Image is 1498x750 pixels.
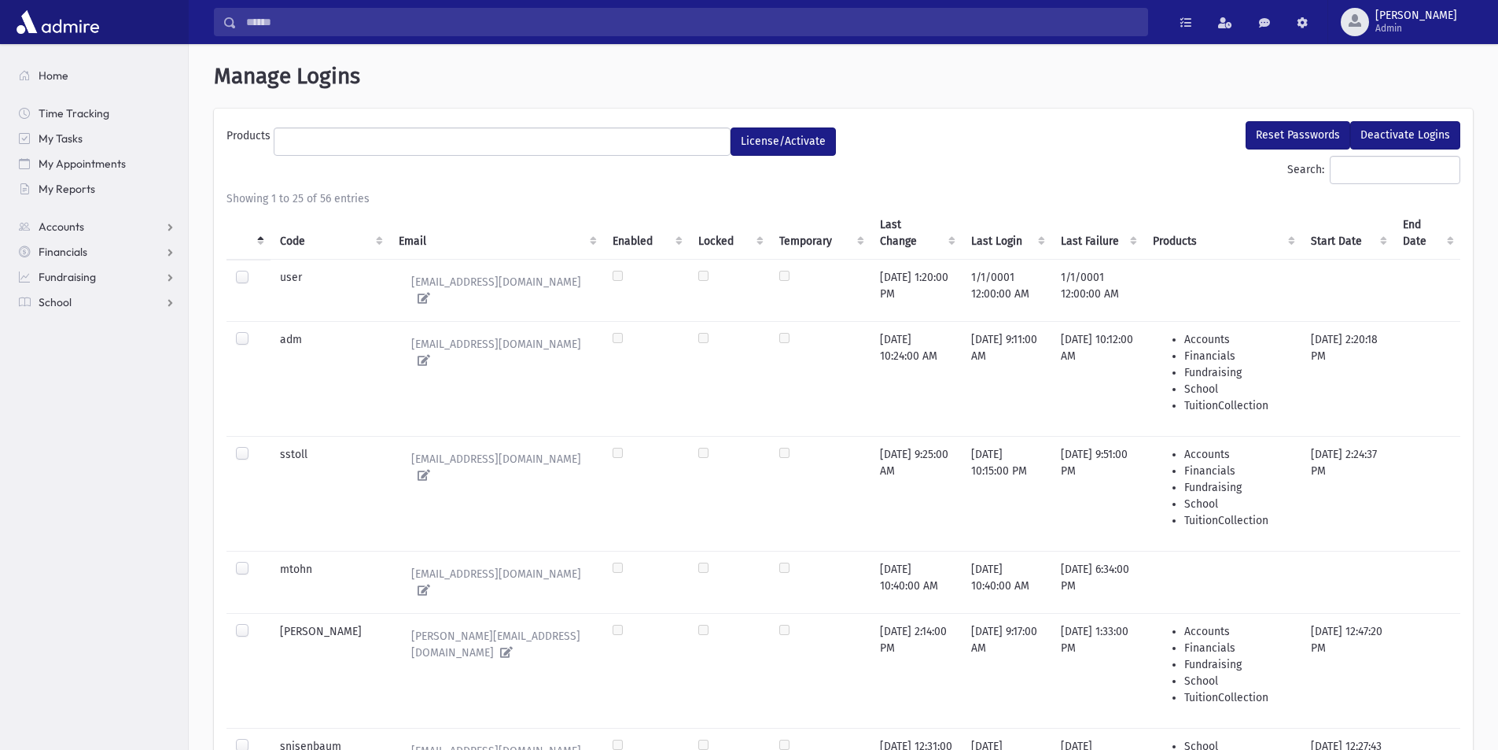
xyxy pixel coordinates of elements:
li: Financials [1184,348,1292,364]
a: [PERSON_NAME][EMAIL_ADDRESS][DOMAIN_NAME] [399,623,594,666]
a: Fundraising [6,264,188,290]
td: [DATE] 2:24:37 PM [1301,436,1394,551]
a: My Appointments [6,151,188,176]
td: mtohn [271,551,388,613]
a: [EMAIL_ADDRESS][DOMAIN_NAME] [399,269,594,312]
a: Financials [6,239,188,264]
a: [EMAIL_ADDRESS][DOMAIN_NAME] [399,331,594,374]
img: AdmirePro [13,6,103,38]
li: Accounts [1184,331,1292,348]
td: [DATE] 10:12:00 AM [1051,321,1143,436]
span: Fundraising [39,270,96,284]
a: Accounts [6,214,188,239]
a: School [6,290,188,315]
th: End Date : activate to sort column ascending [1393,207,1460,260]
label: Search: [1287,156,1460,184]
td: [DATE] 9:51:00 PM [1051,436,1143,551]
li: TuitionCollection [1184,512,1292,529]
th: Last Change : activate to sort column ascending [870,207,962,260]
span: My Reports [39,182,95,196]
li: Fundraising [1184,479,1292,496]
td: [DATE] 2:14:00 PM [870,613,962,728]
li: Fundraising [1184,364,1292,381]
td: [DATE] 1:20:00 PM [870,259,962,321]
span: Time Tracking [39,106,109,120]
button: Deactivate Logins [1350,121,1460,150]
li: School [1184,381,1292,397]
td: 1/1/0001 12:00:00 AM [1051,259,1143,321]
td: [DATE] 10:24:00 AM [870,321,962,436]
li: Accounts [1184,446,1292,463]
th: Code : activate to sort column ascending [271,207,388,260]
td: [DATE] 10:15:00 PM [962,436,1051,551]
label: Products [226,127,274,150]
a: My Tasks [6,126,188,151]
td: [DATE] 9:25:00 AM [870,436,962,551]
li: Financials [1184,640,1292,656]
th: Temporary : activate to sort column ascending [770,207,870,260]
th: Products : activate to sort column ascending [1143,207,1301,260]
td: [DATE] 9:11:00 AM [962,321,1051,436]
a: Home [6,63,188,88]
span: My Appointments [39,157,126,171]
input: Search [237,8,1147,36]
td: [DATE] 9:17:00 AM [962,613,1051,728]
li: Accounts [1184,623,1292,640]
th: : activate to sort column descending [226,207,271,260]
th: Last Failure : activate to sort column ascending [1051,207,1143,260]
td: [DATE] 10:40:00 AM [870,551,962,613]
a: [EMAIL_ADDRESS][DOMAIN_NAME] [399,446,594,489]
span: Home [39,68,68,83]
li: Financials [1184,463,1292,479]
td: adm [271,321,388,436]
div: Showing 1 to 25 of 56 entries [226,190,1460,207]
li: TuitionCollection [1184,397,1292,414]
span: My Tasks [39,131,83,146]
td: [DATE] 2:20:18 PM [1301,321,1394,436]
th: Enabled : activate to sort column ascending [603,207,689,260]
button: Reset Passwords [1246,121,1350,150]
td: [DATE] 12:47:20 PM [1301,613,1394,728]
li: School [1184,496,1292,512]
span: Admin [1375,22,1457,35]
li: TuitionCollection [1184,689,1292,706]
h1: Manage Logins [214,63,1473,90]
button: License/Activate [731,127,836,156]
li: School [1184,673,1292,689]
a: My Reports [6,176,188,201]
th: Last Login : activate to sort column ascending [962,207,1051,260]
span: School [39,295,72,309]
th: Email : activate to sort column ascending [389,207,603,260]
td: 1/1/0001 12:00:00 AM [962,259,1051,321]
a: Time Tracking [6,101,188,126]
th: Start Date : activate to sort column ascending [1301,207,1394,260]
span: Financials [39,245,87,259]
a: [EMAIL_ADDRESS][DOMAIN_NAME] [399,561,594,604]
td: sstoll [271,436,388,551]
td: user [271,259,388,321]
span: Accounts [39,220,84,234]
td: [DATE] 10:40:00 AM [962,551,1051,613]
td: [DATE] 6:34:00 PM [1051,551,1143,613]
td: [DATE] 1:33:00 PM [1051,613,1143,728]
th: Locked : activate to sort column ascending [689,207,769,260]
span: [PERSON_NAME] [1375,9,1457,22]
li: Fundraising [1184,656,1292,673]
input: Search: [1330,156,1460,184]
td: [PERSON_NAME] [271,613,388,728]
